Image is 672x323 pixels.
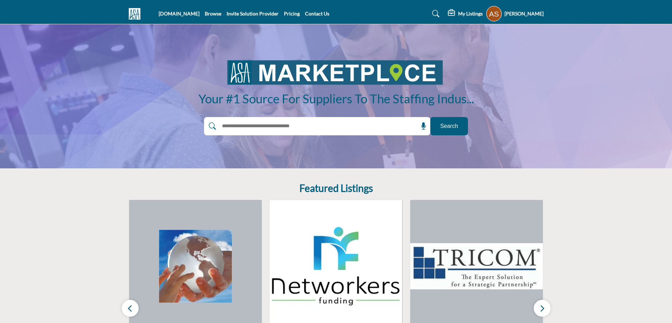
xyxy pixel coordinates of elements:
[299,182,373,194] h2: Featured Listings
[284,11,300,17] a: Pricing
[440,122,458,130] span: Search
[227,11,279,17] a: Invite Solution Provider
[486,6,502,21] button: Show hide supplier dropdown
[448,9,483,18] div: My Listings
[425,8,444,19] a: Search
[430,117,468,135] button: Search
[505,10,544,17] h5: [PERSON_NAME]
[198,91,474,107] h1: Your #1 Source for Suppliers to the Staffing Industry
[129,8,144,20] img: Site Logo
[159,11,199,17] a: [DOMAIN_NAME]
[205,11,221,17] a: Browse
[458,11,483,17] h5: My Listings
[225,57,447,86] img: image
[305,11,329,17] a: Contact Us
